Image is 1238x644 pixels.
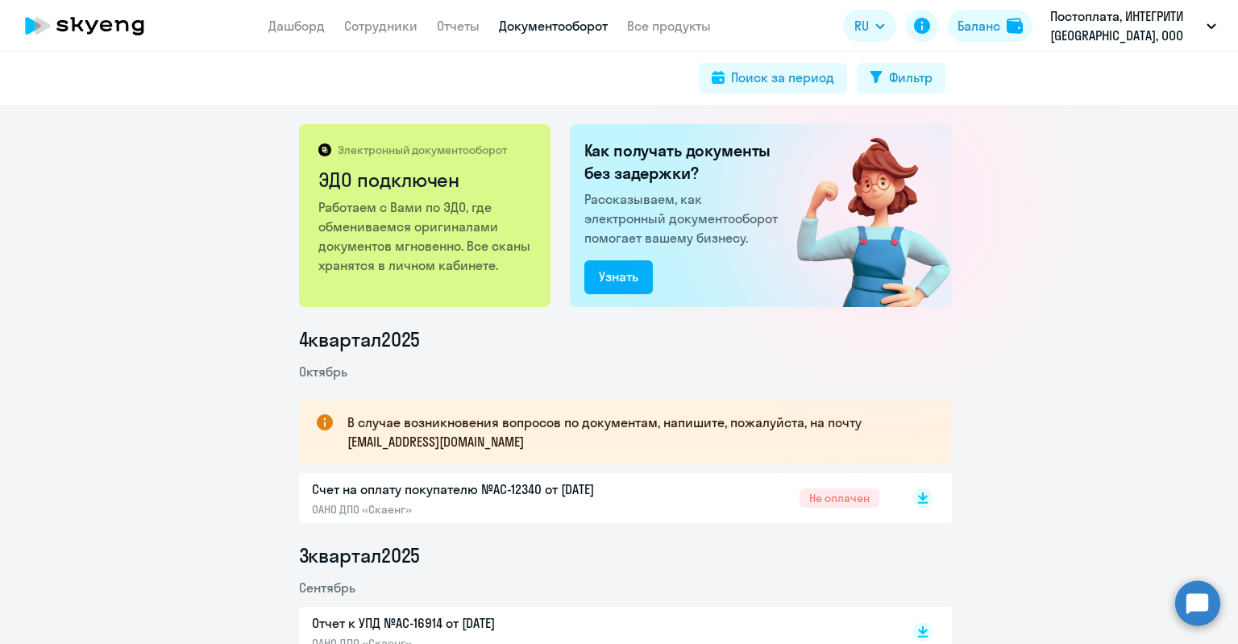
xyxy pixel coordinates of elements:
[627,18,711,34] a: Все продукты
[499,18,608,34] a: Документооборот
[771,124,952,307] img: connected
[312,613,650,633] p: Отчет к УПД №AC-16914 от [DATE]
[437,18,480,34] a: Отчеты
[344,18,418,34] a: Сотрудники
[854,16,869,35] span: RU
[299,542,952,568] li: 3 квартал 2025
[1007,18,1023,34] img: balance
[889,68,933,87] div: Фильтр
[699,63,847,93] button: Поиск за период
[347,413,923,451] p: В случае возникновения вопросов по документам, напишите, пожалуйста, на почту [EMAIL_ADDRESS][DOM...
[800,488,879,508] span: Не оплачен
[843,10,896,42] button: RU
[599,267,638,286] div: Узнать
[1042,6,1224,45] button: Постоплата, ИНТЕГРИТИ [GEOGRAPHIC_DATA], ООО
[299,326,952,352] li: 4 квартал 2025
[584,260,653,294] button: Узнать
[948,10,1032,42] button: Балансbalance
[731,68,834,87] div: Поиск за период
[312,480,879,517] a: Счет на оплату покупателю №AC-12340 от [DATE]ОАНО ДПО «Скаенг»Не оплачен
[312,480,650,499] p: Счет на оплату покупателю №AC-12340 от [DATE]
[857,63,945,93] button: Фильтр
[299,364,347,380] span: Октябрь
[584,139,784,185] h2: Как получать документы без задержки?
[338,143,507,157] p: Электронный документооборот
[1050,6,1200,45] p: Постоплата, ИНТЕГРИТИ [GEOGRAPHIC_DATA], ООО
[584,189,784,247] p: Рассказываем, как электронный документооборот помогает вашему бизнесу.
[312,502,650,517] p: ОАНО ДПО «Скаенг»
[958,16,1000,35] div: Баланс
[268,18,325,34] a: Дашборд
[318,167,534,193] h2: ЭДО подключен
[318,197,534,275] p: Работаем с Вами по ЭДО, где обмениваемся оригиналами документов мгновенно. Все сканы хранятся в л...
[299,580,355,596] span: Сентябрь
